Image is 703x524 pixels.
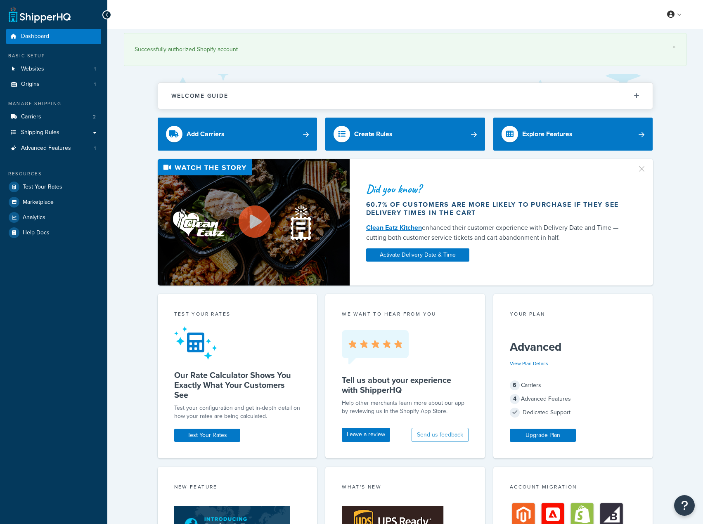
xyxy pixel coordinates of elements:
img: Video thumbnail [158,159,350,286]
button: Welcome Guide [158,83,653,109]
a: Advanced Features1 [6,141,101,156]
a: Explore Features [493,118,653,151]
span: 1 [94,81,96,88]
span: Marketplace [23,199,54,206]
a: Websites1 [6,61,101,77]
a: × [672,44,676,50]
span: 1 [94,145,96,152]
span: Test Your Rates [23,184,62,191]
a: View Plan Details [510,360,548,367]
a: Leave a review [342,428,390,442]
a: Test Your Rates [6,179,101,194]
a: Dashboard [6,29,101,44]
button: Open Resource Center [674,495,695,516]
div: Successfully authorized Shopify account [135,44,676,55]
div: Manage Shipping [6,100,101,107]
div: Advanced Features [510,393,637,405]
li: Origins [6,77,101,92]
div: New Feature [174,483,301,493]
div: Did you know? [366,183,627,195]
span: Carriers [21,113,41,120]
div: Create Rules [354,128,393,140]
a: Analytics [6,210,101,225]
div: Test your rates [174,310,301,320]
div: Basic Setup [6,52,101,59]
div: Carriers [510,380,637,391]
a: Add Carriers [158,118,317,151]
div: enhanced their customer experience with Delivery Date and Time — cutting both customer service ti... [366,223,627,243]
p: Help other merchants learn more about our app by reviewing us in the Shopify App Store. [342,399,469,415]
span: Dashboard [21,33,49,40]
span: Origins [21,81,40,88]
span: 2 [93,113,96,120]
a: Test Your Rates [174,429,240,442]
a: Create Rules [325,118,485,151]
span: Help Docs [23,229,50,236]
a: Activate Delivery Date & Time [366,248,469,262]
div: 60.7% of customers are more likely to purchase if they see delivery times in the cart [366,201,627,217]
span: Analytics [23,214,45,221]
div: Account Migration [510,483,637,493]
span: Advanced Features [21,145,71,152]
div: Resources [6,170,101,177]
div: Test your configuration and get in-depth detail on how your rates are being calculated. [174,404,301,420]
span: Shipping Rules [21,129,59,136]
h5: Advanced [510,340,637,354]
span: 4 [510,394,520,404]
div: Add Carriers [187,128,225,140]
a: Marketplace [6,195,101,210]
li: Carriers [6,109,101,125]
a: Help Docs [6,225,101,240]
button: Send us feedback [412,428,469,442]
li: Websites [6,61,101,77]
span: 6 [510,380,520,390]
span: 1 [94,66,96,73]
a: Upgrade Plan [510,429,576,442]
h2: Welcome Guide [171,93,228,99]
h5: Tell us about your experience with ShipperHQ [342,375,469,395]
a: Shipping Rules [6,125,101,140]
div: What's New [342,483,469,493]
div: Dedicated Support [510,407,637,418]
p: we want to hear from you [342,310,469,318]
span: Websites [21,66,44,73]
h5: Our Rate Calculator Shows You Exactly What Your Customers See [174,370,301,400]
li: Advanced Features [6,141,101,156]
a: Carriers2 [6,109,101,125]
div: Explore Features [522,128,573,140]
div: Your Plan [510,310,637,320]
a: Clean Eatz Kitchen [366,223,422,232]
a: Origins1 [6,77,101,92]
